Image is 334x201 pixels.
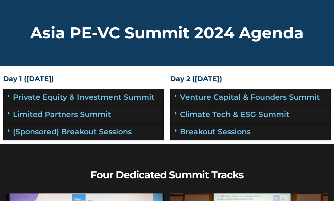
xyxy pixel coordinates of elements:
[3,75,164,82] h4: Day 1 ([DATE])
[13,127,132,136] a: (Sponsored) Breakout Sessions
[180,127,250,136] a: Breakout Sessions
[180,92,320,102] a: Venture Capital & Founders​ Summit
[180,110,289,119] a: Climate Tech & ESG Summit
[170,75,331,82] h4: Day 2 ([DATE])
[13,110,111,119] a: Limited Partners Summit
[90,169,243,181] b: Four Dedicated Summit Tracks
[3,25,331,41] h2: Asia PE-VC Summit 2024 Agenda
[13,92,154,102] a: Private Equity & Investment Summit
